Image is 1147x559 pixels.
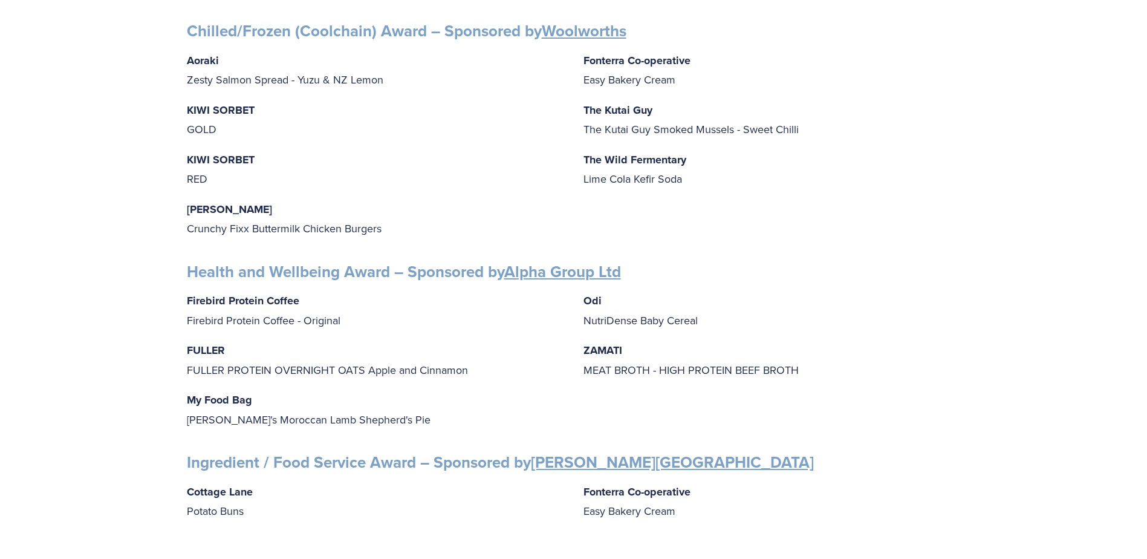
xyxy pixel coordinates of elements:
[583,341,961,379] p: MEAT BROTH - HIGH PROTEIN BEEF BROTH
[187,150,564,189] p: RED
[583,293,602,309] strong: Odi
[187,100,564,139] p: GOLD
[187,482,564,521] p: Potato Buns
[504,260,621,283] a: Alpha Group Ltd
[187,53,219,68] strong: Aoraki
[187,390,564,429] p: [PERSON_NAME]'s Moroccan Lamb Shepherd's Pie
[542,19,626,42] a: Woolworths
[583,53,690,68] strong: Fonterra Co-operative
[583,291,961,330] p: NutriDense Baby Cereal
[187,19,626,42] strong: Chilled/Frozen (Coolchain) Award – Sponsored by
[187,341,564,379] p: FULLER PROTEIN OVERNIGHT OATS Apple and Cinnamon
[187,201,272,217] strong: [PERSON_NAME]
[187,102,255,118] strong: KIWI SORBET
[583,152,686,168] strong: The Wild Fermentary
[583,482,961,521] p: Easy Bakery Cream
[187,51,564,90] p: Zesty Salmon Spread - Yuzu & NZ Lemon
[187,293,299,309] strong: Firebird Protein Coffee
[531,451,814,474] a: [PERSON_NAME][GEOGRAPHIC_DATA]
[187,392,252,408] strong: My Food Bag
[583,102,652,118] strong: The Kutai Guy
[583,342,622,358] strong: ZAMATI
[187,152,255,168] strong: KIWI SORBET
[187,484,253,500] strong: Cottage Lane
[187,291,564,330] p: Firebird Protein Coffee - Original
[583,51,961,90] p: Easy Bakery Cream
[187,451,814,474] strong: Ingredient / Food Service Award – Sponsored by
[583,484,690,500] strong: Fonterra Co-operative
[583,150,961,189] p: Lime Cola Kefir Soda
[187,260,621,283] strong: Health and Wellbeing Award – Sponsored by
[187,200,564,238] p: Crunchy Fixx Buttermilk Chicken Burgers
[187,342,225,358] strong: FULLER
[583,100,961,139] p: The Kutai Guy Smoked Mussels - Sweet Chilli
